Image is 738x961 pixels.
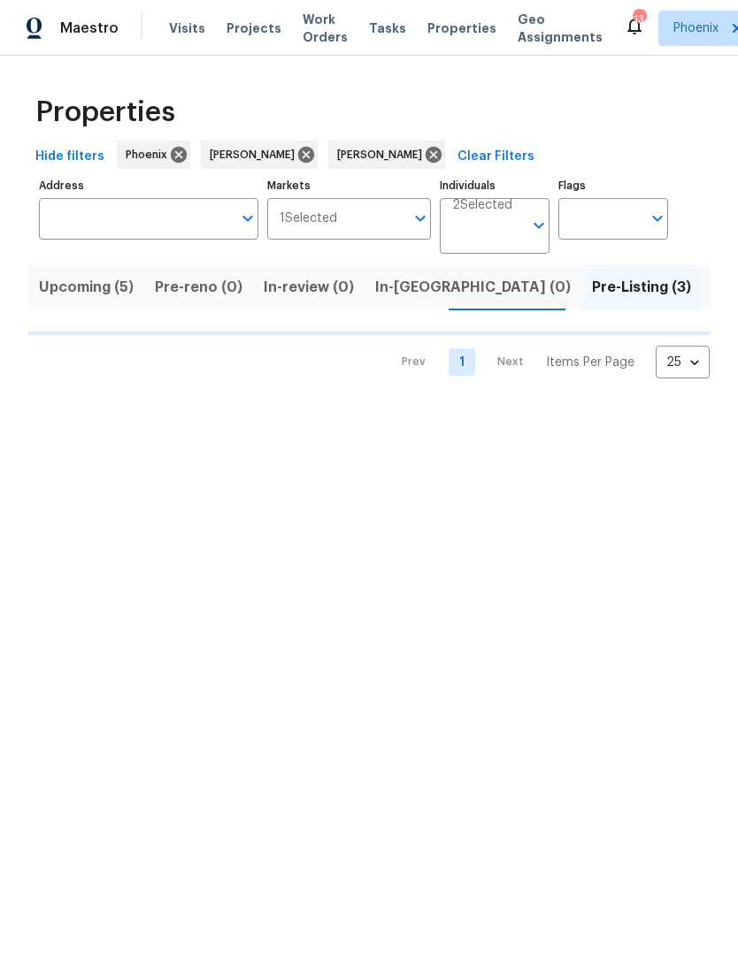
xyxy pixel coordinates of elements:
[558,180,668,191] label: Flags
[60,19,119,37] span: Maestro
[427,19,496,37] span: Properties
[450,141,542,173] button: Clear Filters
[337,146,429,164] span: [PERSON_NAME]
[117,141,190,169] div: Phoenix
[35,146,104,168] span: Hide filters
[169,19,205,37] span: Visits
[264,275,354,300] span: In-review (0)
[408,206,433,231] button: Open
[303,11,348,46] span: Work Orders
[267,180,432,191] label: Markets
[546,354,634,371] p: Items Per Page
[328,141,445,169] div: [PERSON_NAME]
[527,213,551,238] button: Open
[235,206,260,231] button: Open
[673,19,719,37] span: Phoenix
[375,275,571,300] span: In-[GEOGRAPHIC_DATA] (0)
[457,146,534,168] span: Clear Filters
[369,22,406,34] span: Tasks
[227,19,281,37] span: Projects
[210,146,302,164] span: [PERSON_NAME]
[39,275,134,300] span: Upcoming (5)
[518,11,603,46] span: Geo Assignments
[280,211,337,226] span: 1 Selected
[592,275,691,300] span: Pre-Listing (3)
[126,146,174,164] span: Phoenix
[656,339,710,385] div: 25
[28,141,111,173] button: Hide filters
[440,180,550,191] label: Individuals
[449,348,475,376] a: Goto page 1
[201,141,318,169] div: [PERSON_NAME]
[385,346,710,378] nav: Pagination Navigation
[645,206,670,231] button: Open
[633,11,645,28] div: 13
[452,198,512,213] span: 2 Selected
[35,103,175,121] span: Properties
[39,180,258,191] label: Address
[155,275,242,300] span: Pre-reno (0)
